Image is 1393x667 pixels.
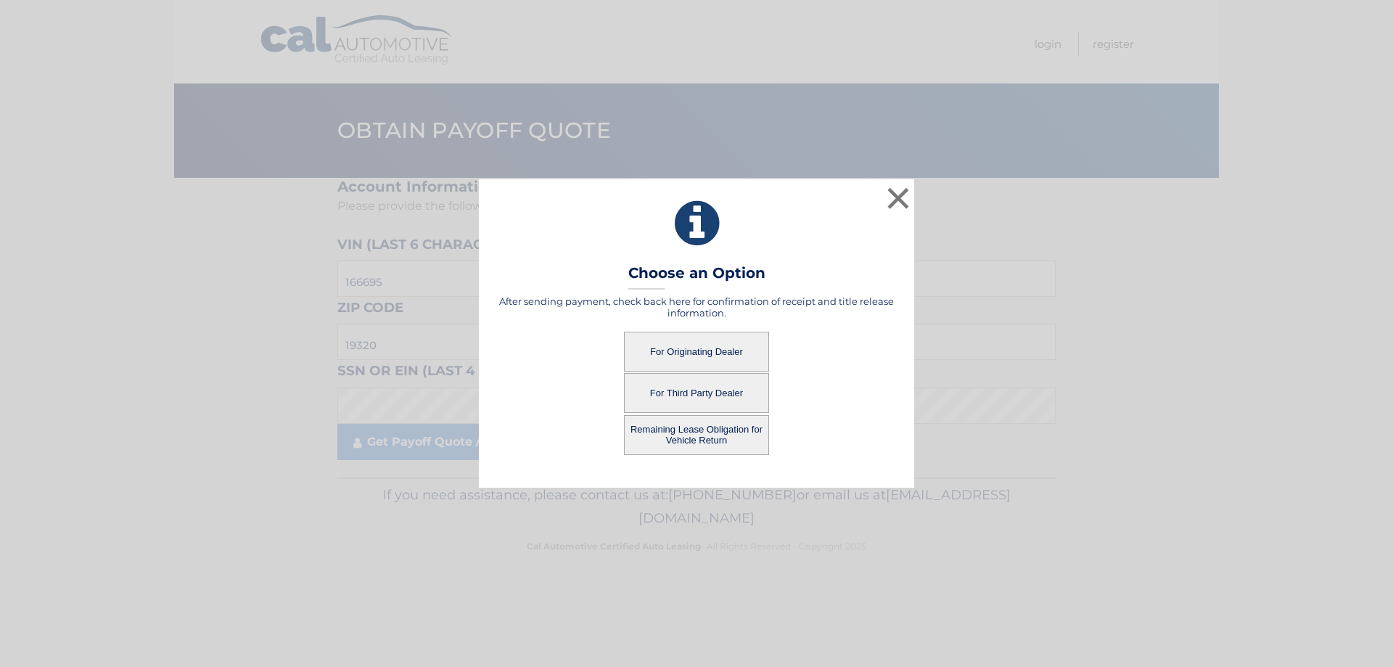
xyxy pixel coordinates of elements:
button: Remaining Lease Obligation for Vehicle Return [624,415,769,455]
h5: After sending payment, check back here for confirmation of receipt and title release information. [497,295,896,319]
button: For Third Party Dealer [624,373,769,413]
button: For Originating Dealer [624,332,769,372]
h3: Choose an Option [628,264,765,290]
button: × [884,184,913,213]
